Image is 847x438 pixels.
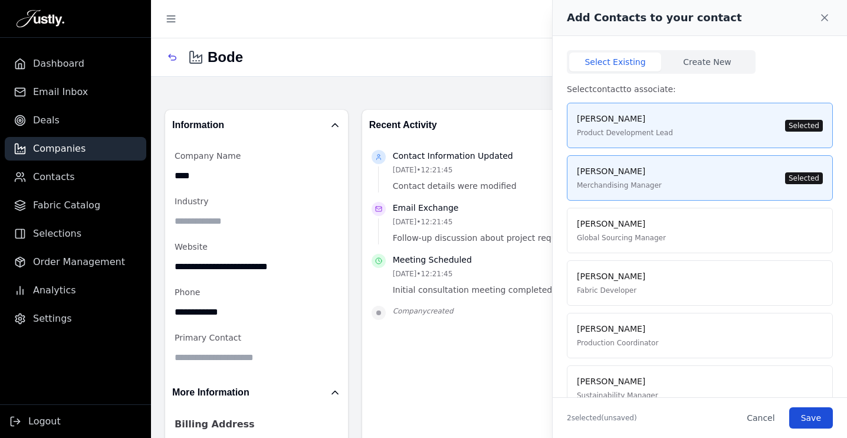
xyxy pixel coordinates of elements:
span: Logout [28,414,61,429]
p: [DATE] • 12:21:45 [393,217,627,227]
button: Select Existing [569,53,661,71]
p: [PERSON_NAME] [577,323,658,335]
p: Industry [175,195,339,208]
p: Contact Information Updated [393,150,627,162]
p: Contact details were modified [393,180,627,192]
p: [PERSON_NAME] [577,113,673,125]
a: Order Management [5,250,146,274]
span: Analytics [33,283,76,298]
p: Initial consultation meeting completed [393,284,627,296]
p: Merchandising Manager [577,180,662,191]
a: Analytics [5,279,146,302]
p: Product Development Lead [577,128,673,138]
p: Meeting Scheduled [393,254,627,266]
p: [PERSON_NAME] [577,270,645,283]
span: Deals [33,113,60,128]
p: Sustainability Manager [577,390,658,401]
button: Save [789,407,833,429]
h1: Bode [189,49,243,66]
p: 2 selected (unsaved) [567,413,637,423]
span: Fabric Catalog [33,198,100,213]
p: Billing Address [175,417,339,432]
h2: Add Contacts to your contact [567,9,742,26]
button: Create New [661,53,753,71]
p: Website [175,241,339,253]
a: Fabric Catalog [5,194,146,217]
p: Follow-up discussion about project requirements [393,232,627,244]
span: Dashboard [33,57,84,71]
p: [DATE] • 12:21:45 [393,165,627,175]
span: Selected [785,120,823,132]
p: [PERSON_NAME] [577,165,662,178]
a: Companies [5,137,146,161]
p: Global Sourcing Manager [577,233,666,243]
img: Justly Logo [17,9,64,28]
p: [PERSON_NAME] [577,218,666,230]
span: Companies [33,142,86,156]
span: Selections [33,227,81,241]
p: [DATE] • 12:21:45 [393,269,627,279]
h2: More Information [172,384,249,401]
a: Selections [5,222,146,246]
a: Deals [5,109,146,132]
p: Email Exchange [393,202,627,214]
h2: Information [172,117,224,133]
p: Company Name [175,150,339,162]
span: Selected [785,172,823,184]
button: Logout [9,414,61,429]
button: Cancel [737,407,784,429]
p: Fabric Developer [577,285,645,296]
p: [PERSON_NAME] [577,375,658,388]
span: Contacts [33,170,75,184]
span: Email Inbox [33,85,88,99]
p: Phone [175,286,339,299]
a: Settings [5,307,146,331]
p: Primary Contact [175,332,339,344]
a: Email Inbox [5,80,146,104]
span: Order Management [33,255,125,269]
a: Contacts [5,165,146,189]
button: Toggle sidebar [160,8,182,30]
p: Company created [393,306,627,316]
a: Dashboard [5,52,146,76]
p: Production Coordinator [577,338,658,348]
h2: Recent Activity [369,117,629,133]
p: Select contact to associate: [567,83,833,96]
span: Settings [33,312,72,326]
